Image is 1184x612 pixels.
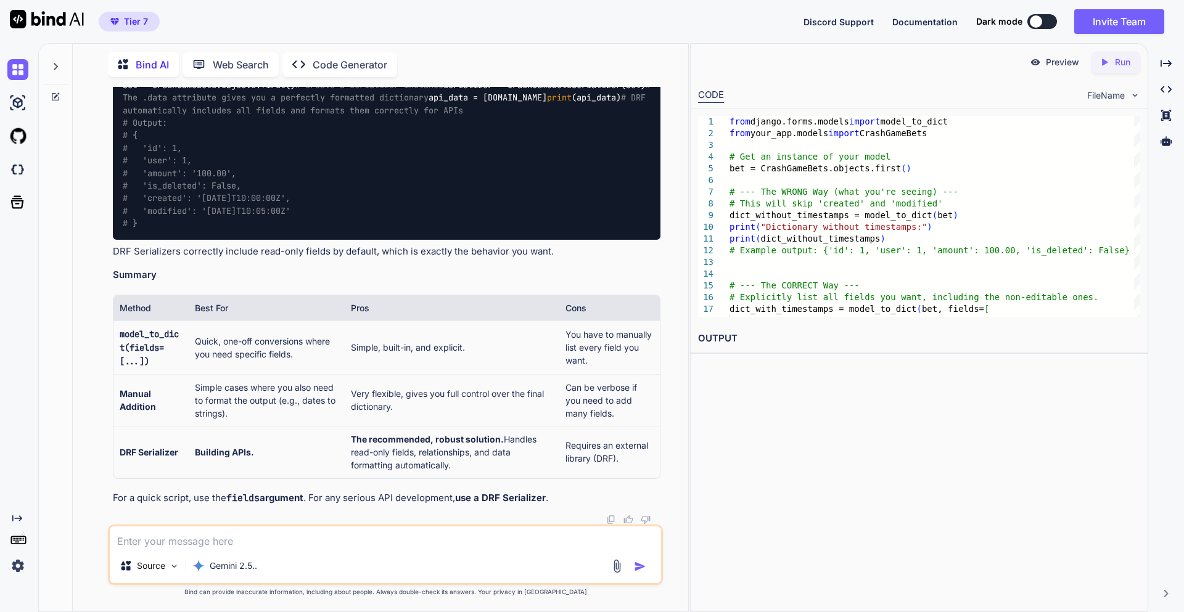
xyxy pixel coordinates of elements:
td: Can be verbose if you need to add many fields. [559,374,660,426]
strong: The recommended, robust solution. [351,434,504,444]
img: Bind AI [10,10,84,28]
span: 00.00, 'is_deleted': False} [989,245,1130,255]
span: from [730,116,750,126]
span: print [547,92,572,104]
td: Simple cases where you also need to format the output (e.g., dates to strings). [189,374,345,426]
span: # --- The WRONG Way (what you're seeing) --- [730,187,958,197]
span: ) [953,210,958,220]
div: 2 [698,128,713,139]
div: 1 [698,116,713,128]
th: Best For [189,295,345,321]
span: ( [901,163,906,173]
img: like [623,515,633,524]
span: # Get an instance of your model [730,152,890,161]
button: premiumTier 7 [99,12,160,31]
p: Bind can provide inaccurate information, including about people. Always double-check its answers.... [108,587,663,597]
span: ( [916,304,921,314]
img: ai-studio [7,92,28,113]
button: Documentation [892,15,958,28]
div: 17 [698,303,713,315]
span: ( [755,234,760,243]
td: Very flexible, gives you full control over the final dictionary. [345,374,559,426]
span: # Example output: {'id': 1, 'user': 1, 'amount': 1 [730,245,989,255]
span: 'id' [750,316,771,325]
div: 13 [698,256,713,268]
img: settings [7,555,28,576]
span: Dark mode [976,15,1022,28]
p: DRF Serializers correctly include read-only fields by default, which is exactly the behavior you ... [113,245,660,259]
span: Documentation [892,17,958,27]
span: ( [755,222,760,232]
td: Requires an external library (DRF). [559,426,660,478]
span: # DRF automatically includes all fields and formats them correctly for APIs [123,92,651,116]
p: Code Generator [313,57,387,72]
span: CrashGameBets [859,128,927,138]
span: [ [984,304,989,314]
span: import [849,116,881,126]
h2: OUTPUT [691,324,1148,353]
div: 12 [698,245,713,256]
code: model_to_dict(fields=[...]) [120,328,179,367]
td: Simple, built-in, and explicit. [345,320,559,374]
span: # Explicitly list all fields you want, including t [730,292,989,302]
span: # This will skip 'created' and 'modified' [730,198,943,208]
span: print [730,222,755,232]
span: # { [123,130,138,141]
img: chevron down [1130,90,1140,100]
strong: use a DRF Serializer [455,492,546,504]
span: bet = CrashGameBets.objects.first [730,163,901,173]
code: .serializers CrashGameBetsSerializer bet = CrashGameBets.objects.first() serializer = CrashGameBe... [123,54,656,230]
span: ) [927,222,932,232]
div: 16 [698,292,713,303]
span: from [730,128,750,138]
span: dict_without_timestamps [760,234,880,243]
img: dislike [641,515,651,524]
img: Gemini 2.5 Pro [192,560,205,572]
img: copy [606,515,616,524]
span: he non-editable ones. [989,292,1098,302]
div: 10 [698,221,713,233]
div: 3 [698,139,713,151]
strong: Manual Addition [120,388,156,412]
span: django.forms.models [750,116,849,126]
span: , [771,316,776,325]
span: dict_with_timestamps = model_to_dict [730,304,916,314]
span: # 'created': '[DATE]T10:00:00Z', [123,193,290,204]
span: "Dictionary without timestamps:" [760,222,927,232]
div: 6 [698,174,713,186]
th: Cons [559,295,660,321]
span: bet, fields= [922,304,984,314]
p: Gemini 2.5.. [210,560,257,572]
strong: Building APIs. [195,447,254,457]
div: 8 [698,198,713,210]
div: 18 [698,315,713,327]
td: Quick, one-off conversions where you need specific fields. [189,320,345,374]
strong: DRF Serializer [120,447,178,457]
p: Web Search [213,57,269,72]
p: Source [137,560,165,572]
p: Bind AI [136,57,169,72]
span: ( [932,210,937,220]
button: Discord Support [804,15,874,28]
div: 7 [698,186,713,198]
img: Pick Models [169,561,179,571]
span: # 'modified': '[DATE]T10:05:00Z' [123,205,290,216]
code: fields [226,492,260,504]
td: You have to manually list every field you want. [559,320,660,374]
div: CODE [698,88,724,103]
div: 4 [698,151,713,163]
span: ) [880,234,885,243]
span: import [828,128,860,138]
div: 11 [698,233,713,245]
div: 5 [698,163,713,174]
span: ) [906,163,911,173]
strong: argument [226,492,303,504]
h3: Summary [113,268,660,282]
span: bet [937,210,953,220]
th: Pros [345,295,559,321]
span: # --- The CORRECT Way --- [730,280,860,290]
img: attachment [610,559,624,573]
button: Invite Team [1074,9,1164,34]
img: githubLight [7,126,28,147]
span: dict_without_timestamps = model_to_dict [730,210,932,220]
